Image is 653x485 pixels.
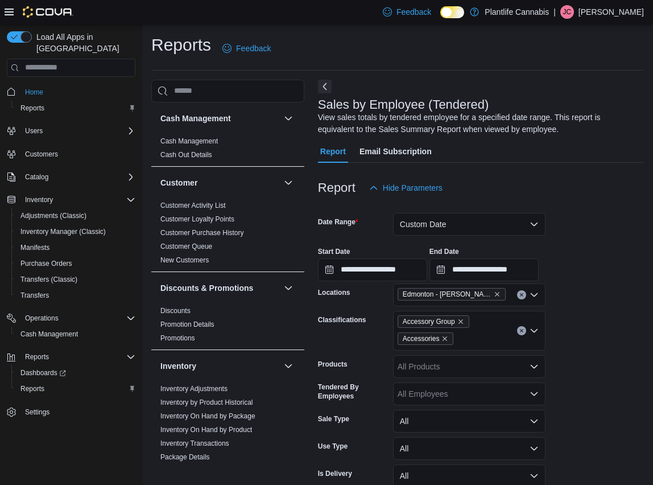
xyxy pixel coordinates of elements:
[560,5,574,19] div: Julie Clarke
[2,169,140,185] button: Catalog
[160,398,253,407] span: Inventory by Product Historical
[429,258,539,281] input: Press the down key to open a popover containing a calendar.
[2,146,140,162] button: Customers
[578,5,644,19] p: [PERSON_NAME]
[160,137,218,145] a: Cash Management
[20,227,106,236] span: Inventory Manager (Classic)
[318,315,366,324] label: Classifications
[20,350,53,364] button: Reports
[20,368,66,377] span: Dashboards
[160,307,191,315] a: Discounts
[393,437,545,460] button: All
[20,311,135,325] span: Operations
[20,405,54,419] a: Settings
[530,290,539,299] button: Open list of options
[160,150,212,159] span: Cash Out Details
[11,365,140,381] a: Dashboards
[25,172,48,182] span: Catalog
[25,126,43,135] span: Users
[20,124,135,138] span: Users
[403,289,491,300] span: Edmonton - [PERSON_NAME]
[378,1,436,23] a: Feedback
[457,318,464,325] button: Remove Accessory Group from selection in this group
[530,326,539,335] button: Open list of options
[393,410,545,433] button: All
[16,241,54,254] a: Manifests
[151,134,304,166] div: Cash Management
[160,282,279,294] button: Discounts & Promotions
[318,469,352,478] label: Is Delivery
[396,6,431,18] span: Feedback
[160,215,234,224] span: Customer Loyalty Points
[16,382,135,396] span: Reports
[160,360,279,372] button: Inventory
[318,98,489,112] h3: Sales by Employee (Tendered)
[11,208,140,224] button: Adjustments (Classic)
[11,256,140,272] button: Purchase Orders
[318,383,389,401] label: Tendered By Employees
[151,199,304,272] div: Customer
[383,182,443,194] span: Hide Parameters
[320,140,346,163] span: Report
[282,359,295,373] button: Inventory
[160,320,214,329] span: Promotion Details
[25,408,49,417] span: Settings
[16,273,135,286] span: Transfers (Classic)
[16,101,135,115] span: Reports
[530,389,539,398] button: Open list of options
[16,273,82,286] a: Transfers (Classic)
[25,195,53,204] span: Inventory
[20,193,57,207] button: Inventory
[7,79,135,450] nav: Complex example
[11,240,140,256] button: Manifests
[318,181,356,195] h3: Report
[20,291,49,300] span: Transfers
[20,124,47,138] button: Users
[160,242,212,250] a: Customer Queue
[160,439,229,448] span: Inventory Transactions
[2,84,140,100] button: Home
[160,426,252,434] a: Inventory On Hand by Product
[25,150,58,159] span: Customers
[20,170,53,184] button: Catalog
[160,306,191,315] span: Discounts
[318,80,332,93] button: Next
[160,113,231,124] h3: Cash Management
[359,140,432,163] span: Email Subscription
[160,215,234,223] a: Customer Loyalty Points
[530,362,539,371] button: Open list of options
[160,256,209,264] a: New Customers
[160,334,195,343] span: Promotions
[16,241,135,254] span: Manifests
[16,209,91,223] a: Adjustments (Classic)
[16,382,49,396] a: Reports
[20,384,44,393] span: Reports
[160,256,209,265] span: New Customers
[160,385,228,393] a: Inventory Adjustments
[365,176,447,199] button: Hide Parameters
[32,31,135,54] span: Load All Apps in [GEOGRAPHIC_DATA]
[20,85,48,99] a: Home
[160,384,228,393] span: Inventory Adjustments
[23,6,73,18] img: Cova
[398,288,506,301] span: Edmonton - Terra Losa
[151,304,304,350] div: Discounts & Promotions
[160,202,226,209] a: Customer Activity List
[160,242,212,251] span: Customer Queue
[2,349,140,365] button: Reports
[11,287,140,303] button: Transfers
[403,333,440,344] span: Accessories
[20,85,135,99] span: Home
[16,327,82,341] a: Cash Management
[282,281,295,295] button: Discounts & Promotions
[16,101,49,115] a: Reports
[440,6,464,18] input: Dark Mode
[160,398,253,406] a: Inventory by Product Historical
[11,224,140,240] button: Inventory Manager (Classic)
[160,113,279,124] button: Cash Management
[517,326,526,335] button: Clear input
[11,381,140,397] button: Reports
[160,177,197,188] h3: Customer
[16,289,53,302] a: Transfers
[282,176,295,190] button: Customer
